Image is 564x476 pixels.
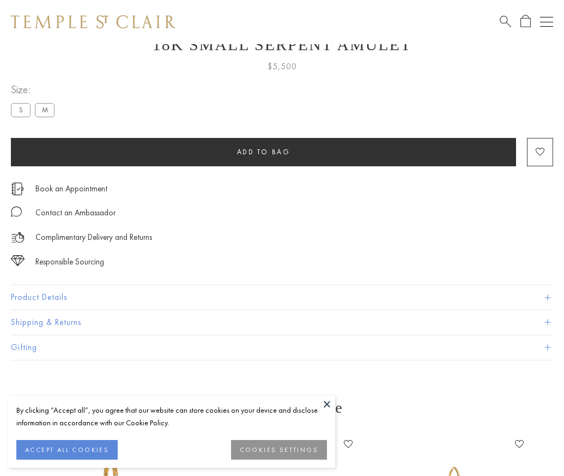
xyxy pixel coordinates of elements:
[35,103,54,117] label: M
[16,404,327,429] div: By clicking “Accept all”, you agree that our website can store cookies on your device and disclos...
[268,59,297,74] span: $5,500
[35,255,104,269] div: Responsible Sourcing
[540,15,553,28] button: Open navigation
[11,103,31,117] label: S
[11,285,553,310] button: Product Details
[11,138,516,166] button: Add to bag
[231,440,327,460] button: COOKIES SETTINGS
[520,15,531,28] a: Open Shopping Bag
[11,15,175,28] img: Temple St. Clair
[237,147,290,156] span: Add to bag
[35,183,107,195] a: Book an Appointment
[35,231,152,244] p: Complimentary Delivery and Returns
[500,15,511,28] a: Search
[11,255,25,266] img: icon_sourcing.svg
[11,335,553,360] button: Gifting
[11,35,553,54] h1: 18K Small Serpent Amulet
[35,206,116,220] div: Contact an Ambassador
[11,206,22,217] img: MessageIcon-01_2.svg
[11,81,59,99] span: Size:
[11,310,553,335] button: Shipping & Returns
[11,231,25,244] img: icon_delivery.svg
[11,183,24,195] img: icon_appointment.svg
[16,440,118,460] button: ACCEPT ALL COOKIES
